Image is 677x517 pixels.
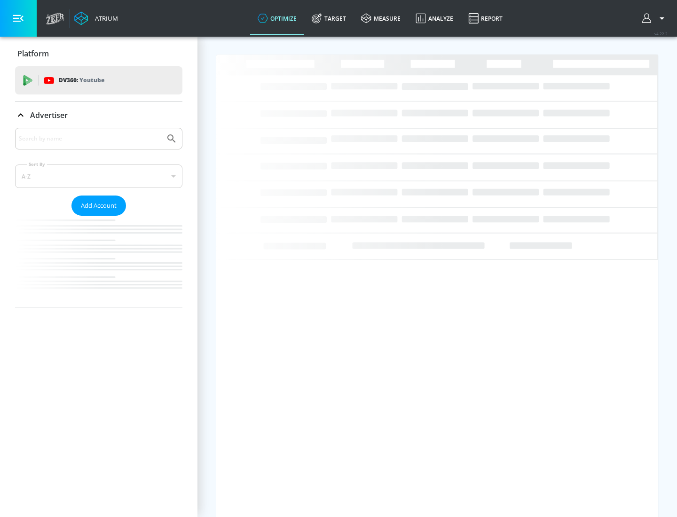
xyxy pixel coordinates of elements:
[15,40,182,67] div: Platform
[250,1,304,35] a: optimize
[15,164,182,188] div: A-Z
[74,11,118,25] a: Atrium
[15,128,182,307] div: Advertiser
[27,161,47,167] label: Sort By
[15,66,182,94] div: DV360: Youtube
[81,200,117,211] span: Add Account
[654,31,668,36] span: v 4.22.2
[304,1,354,35] a: Target
[71,196,126,216] button: Add Account
[15,216,182,307] nav: list of Advertiser
[17,48,49,59] p: Platform
[19,133,161,145] input: Search by name
[79,75,104,85] p: Youtube
[91,14,118,23] div: Atrium
[461,1,510,35] a: Report
[30,110,68,120] p: Advertiser
[15,102,182,128] div: Advertiser
[354,1,408,35] a: measure
[59,75,104,86] p: DV360:
[408,1,461,35] a: Analyze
